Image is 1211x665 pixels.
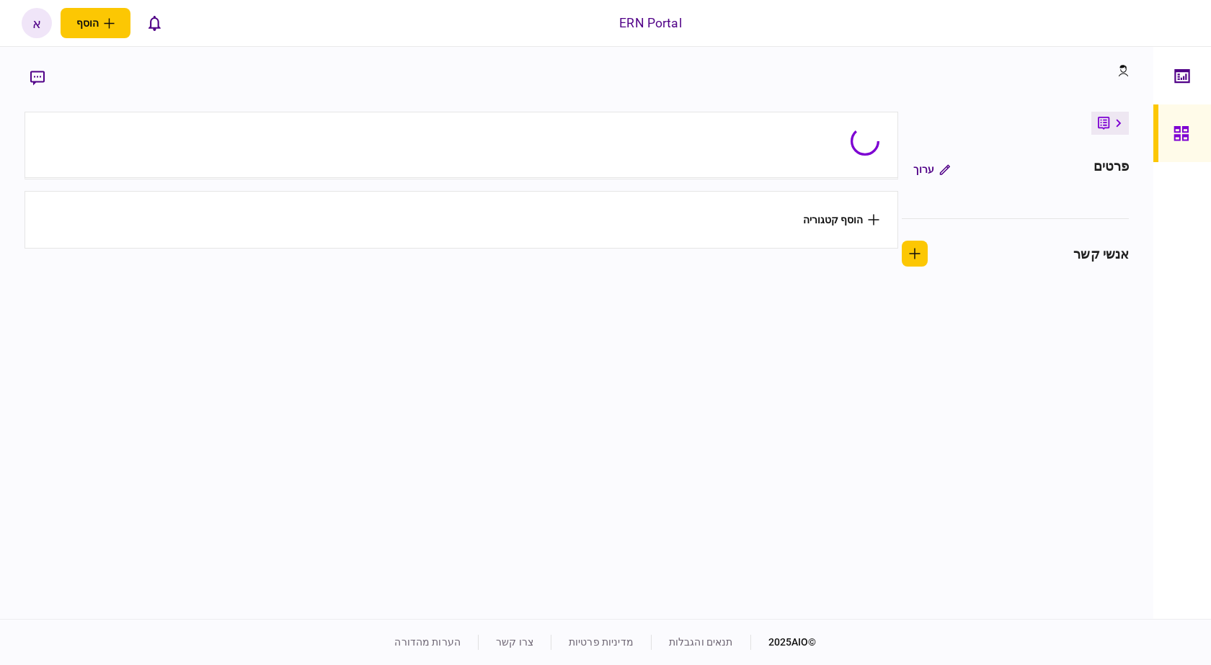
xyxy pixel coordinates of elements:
[1094,156,1130,182] div: פרטים
[750,635,817,650] div: © 2025 AIO
[1073,244,1129,264] div: אנשי קשר
[669,636,733,648] a: תנאים והגבלות
[619,14,681,32] div: ERN Portal
[803,214,879,226] button: הוסף קטגוריה
[139,8,169,38] button: פתח רשימת התראות
[394,636,461,648] a: הערות מהדורה
[569,636,634,648] a: מדיניות פרטיות
[496,636,533,648] a: צרו קשר
[22,8,52,38] button: א
[902,156,962,182] button: ערוך
[61,8,130,38] button: פתח תפריט להוספת לקוח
